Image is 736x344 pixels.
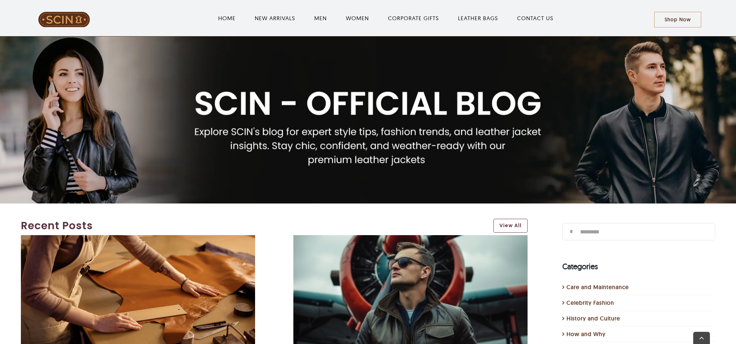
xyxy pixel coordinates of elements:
a: What is an Aviator Jacket? [293,236,528,243]
a: Recent Posts [21,218,487,233]
a: How and Why [567,330,712,338]
a: Celebrity Fashion [567,298,712,307]
a: History and Culture [567,314,712,322]
a: CONTACT US [517,14,553,22]
nav: Main Menu [118,7,654,29]
a: LEATHER BAGS [458,14,498,22]
a: View All [493,219,528,233]
a: How To Distress Leather In Easy Way [21,236,255,243]
input: Search... [562,223,715,240]
a: LeatherSCIN [38,11,90,18]
a: MEN [314,14,327,22]
input: Search [562,223,580,240]
a: HOME [218,14,236,22]
span: Shop Now [665,17,691,23]
a: NEW ARRIVALS [255,14,295,22]
a: Shop Now [654,12,701,27]
img: LeatherSCIN [38,11,90,27]
a: WOMEN [346,14,369,22]
h4: Categories [562,261,715,272]
a: Care and Maintenance [567,283,712,291]
a: CORPORATE GIFTS [388,14,439,22]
